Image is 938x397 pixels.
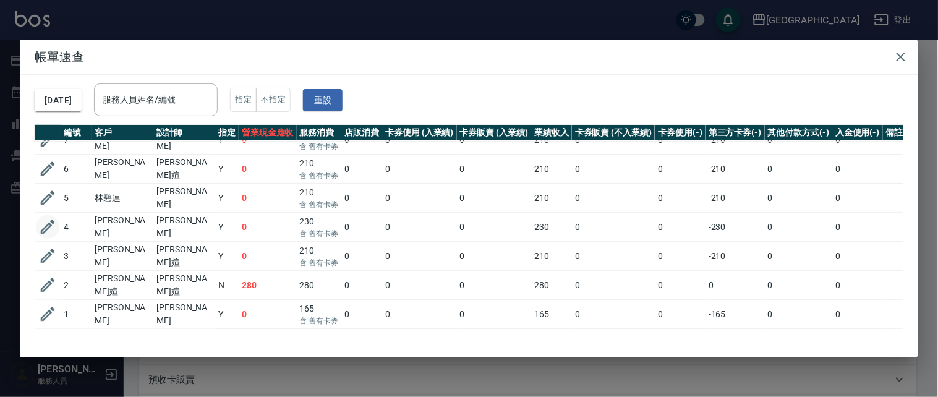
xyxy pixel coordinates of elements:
[382,271,457,300] td: 0
[300,170,339,181] p: 含 舊有卡券
[297,271,342,300] td: 280
[765,271,833,300] td: 0
[239,242,297,271] td: 0
[706,184,765,213] td: -210
[832,300,883,329] td: 0
[153,213,215,242] td: [PERSON_NAME]
[20,40,918,74] h2: 帳單速查
[883,125,906,141] th: 備註
[297,213,342,242] td: 230
[153,155,215,184] td: [PERSON_NAME]媗
[655,242,706,271] td: 0
[153,184,215,213] td: [PERSON_NAME]
[92,300,153,329] td: [PERSON_NAME]
[61,213,92,242] td: 4
[655,213,706,242] td: 0
[765,329,833,345] td: 0
[765,213,833,242] td: 0
[341,300,382,329] td: 0
[92,213,153,242] td: [PERSON_NAME]
[341,271,382,300] td: 0
[153,125,215,141] th: 設計師
[215,329,239,345] td: 合計
[215,155,239,184] td: Y
[61,184,92,213] td: 5
[297,300,342,329] td: 165
[61,125,92,141] th: 編號
[341,125,382,141] th: 店販消費
[239,184,297,213] td: 0
[153,300,215,329] td: [PERSON_NAME]
[706,155,765,184] td: -210
[239,300,297,329] td: 0
[300,228,339,239] p: 含 舊有卡券
[572,125,655,141] th: 卡券販賣 (不入業績)
[655,155,706,184] td: 0
[832,184,883,213] td: 0
[832,271,883,300] td: 0
[300,141,339,152] p: 含 舊有卡券
[457,184,532,213] td: 0
[765,242,833,271] td: 0
[457,125,532,141] th: 卡券販賣 (入業績)
[239,271,297,300] td: 280
[457,213,532,242] td: 0
[239,155,297,184] td: 0
[382,300,457,329] td: 0
[300,257,339,268] p: 含 舊有卡券
[341,329,382,345] td: 0
[61,155,92,184] td: 6
[35,89,82,112] button: [DATE]
[341,213,382,242] td: 0
[215,300,239,329] td: Y
[92,125,153,141] th: 客戶
[531,184,572,213] td: 210
[706,125,765,141] th: 第三方卡券(-)
[230,88,257,112] button: 指定
[655,300,706,329] td: 0
[531,125,572,141] th: 業績收入
[382,329,457,345] td: 0
[341,242,382,271] td: 0
[765,155,833,184] td: 0
[765,184,833,213] td: 0
[531,155,572,184] td: 210
[297,184,342,213] td: 210
[706,300,765,329] td: -165
[297,242,342,271] td: 210
[303,89,343,112] button: 重設
[61,300,92,329] td: 1
[61,271,92,300] td: 2
[706,242,765,271] td: -210
[457,271,532,300] td: 0
[382,125,457,141] th: 卡券使用 (入業績)
[572,184,655,213] td: 0
[655,271,706,300] td: 0
[572,213,655,242] td: 0
[215,125,239,141] th: 指定
[765,125,833,141] th: 其他付款方式(-)
[706,271,765,300] td: 0
[92,184,153,213] td: 林碧連
[572,271,655,300] td: 0
[531,213,572,242] td: 230
[239,213,297,242] td: 0
[300,199,339,210] p: 含 舊有卡券
[832,329,883,345] td: 0
[531,329,572,345] td: 5705
[297,125,342,141] th: 服務消費
[572,300,655,329] td: 0
[531,300,572,329] td: 165
[531,271,572,300] td: 280
[832,242,883,271] td: 0
[92,155,153,184] td: [PERSON_NAME]
[92,271,153,300] td: [PERSON_NAME]媗
[832,213,883,242] td: 0
[572,242,655,271] td: 0
[341,155,382,184] td: 0
[706,329,765,345] td: -3675
[153,271,215,300] td: [PERSON_NAME]媗
[706,213,765,242] td: -230
[655,184,706,213] td: 0
[572,329,655,345] td: 0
